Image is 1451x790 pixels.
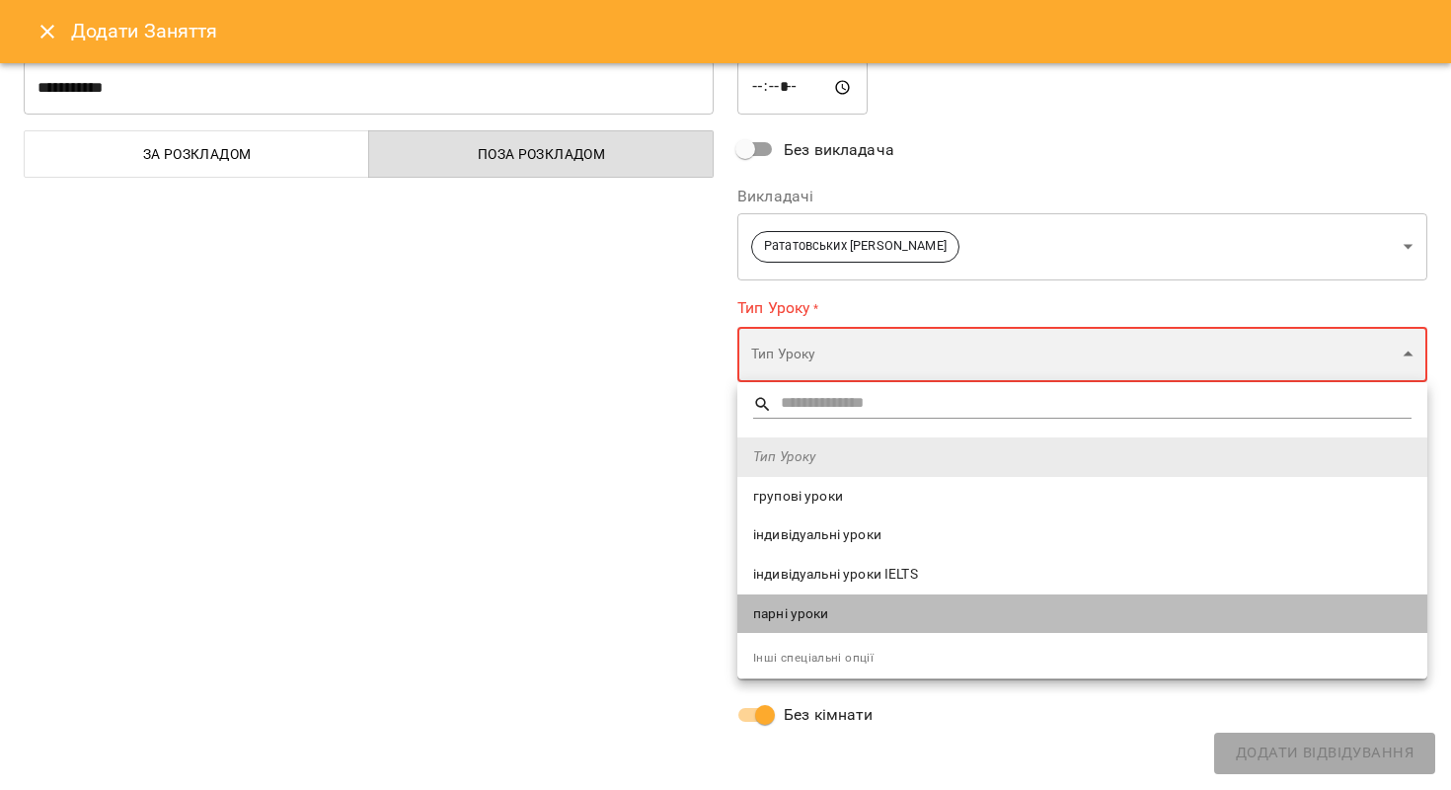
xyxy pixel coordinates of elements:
[753,651,874,665] span: Інші спеціальні опції
[753,565,1412,585] span: індивідуальні уроки IELTS
[753,447,1412,467] span: Тип Уроку
[753,525,1412,545] span: індивідуальні уроки
[753,487,1412,507] span: групові уроки
[753,604,1412,624] span: парні уроки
